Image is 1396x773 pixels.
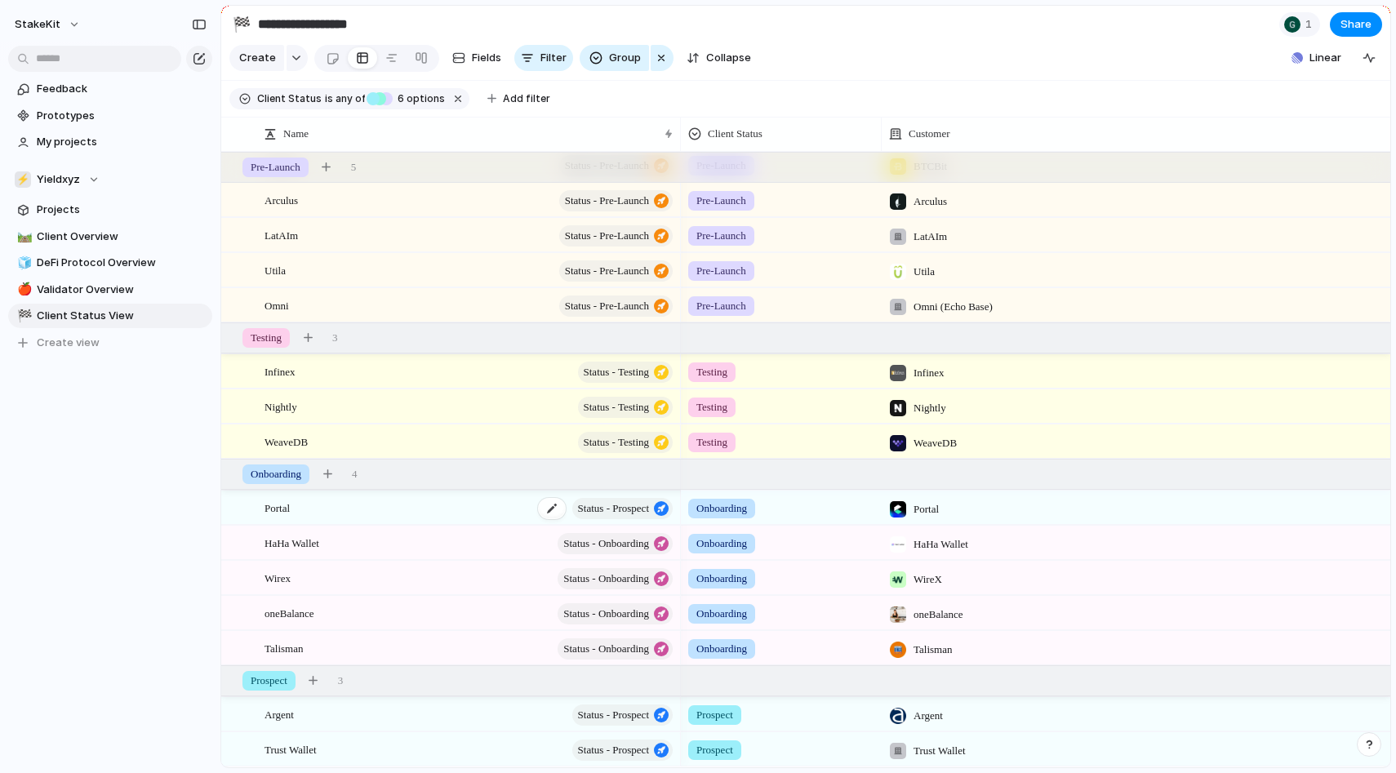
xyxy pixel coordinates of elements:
span: Testing [251,330,282,346]
button: 🍎 [15,282,31,298]
span: Client Status [708,126,762,142]
div: 🍎 [17,280,29,299]
span: Status - Onboarding [563,638,649,660]
button: Status - Pre-Launch [559,225,673,247]
button: Linear [1285,46,1348,70]
span: Create [239,50,276,66]
span: Omni [265,295,289,314]
span: Onboarding [696,606,747,622]
span: oneBalance [914,606,963,623]
span: LatAIm [265,225,298,244]
span: Testing [696,399,727,415]
span: Wirex [265,568,291,587]
button: Status - Prospect [572,498,673,519]
span: Pre-Launch [251,159,300,175]
span: Status - Testing [584,431,649,454]
button: Status - Onboarding [558,533,673,554]
button: Group [580,45,649,71]
span: Pre-Launch [696,228,746,244]
span: Prospect [251,673,287,689]
div: 🏁Client Status View [8,304,212,328]
span: Argent [265,704,294,723]
span: Testing [696,364,727,380]
span: LatAIm [914,229,947,245]
span: Onboarding [696,571,747,587]
button: 🏁 [15,308,31,324]
span: Infinex [914,365,945,381]
span: Status - Prospect [578,704,649,726]
span: Portal [914,501,939,518]
button: 🏁 [229,11,255,38]
span: Status - Prospect [578,739,649,762]
button: Status - Onboarding [558,603,673,624]
span: Talisman [914,642,952,658]
span: any of [333,91,365,106]
div: 🧊DeFi Protocol Overview [8,251,212,275]
span: Prospect [696,742,733,758]
span: Status - Prospect [578,497,649,520]
span: Status - Pre-Launch [565,260,649,282]
span: Prototypes [37,108,207,124]
span: Share [1340,16,1372,33]
span: Status - Onboarding [563,567,649,590]
span: DeFi Protocol Overview [37,255,207,271]
span: Name [283,126,309,142]
span: Pre-Launch [696,263,746,279]
button: Add filter [478,87,560,110]
span: 6 [393,92,407,104]
span: WeaveDB [914,435,957,451]
span: Testing [696,434,727,451]
a: My projects [8,130,212,154]
button: Status - Prospect [572,740,673,761]
button: 🛤️ [15,229,31,245]
span: Client Status [257,91,322,106]
span: options [393,91,445,106]
span: Linear [1309,50,1341,66]
span: Filter [540,50,567,66]
a: Feedback [8,77,212,101]
button: Status - Pre-Launch [559,190,673,211]
span: is [325,91,333,106]
span: WeaveDB [265,432,308,451]
button: Create [229,45,284,71]
span: Onboarding [696,500,747,517]
button: ⚡Yieldxyz [8,167,212,192]
span: Status - Onboarding [563,602,649,625]
span: Onboarding [696,535,747,552]
a: 🍎Validator Overview [8,278,212,302]
span: Utila [265,260,286,279]
div: 🛤️ [17,227,29,246]
span: Status - Onboarding [563,532,649,555]
button: Status - Testing [578,362,673,383]
span: Validator Overview [37,282,207,298]
span: Onboarding [251,466,301,482]
span: Omni (Echo Base) [914,299,993,315]
button: 6 options [367,90,448,108]
span: Talisman [265,638,303,657]
span: WireX [914,571,942,588]
span: 4 [352,466,358,482]
span: HaHa Wallet [265,533,319,552]
button: isany of [322,90,368,108]
button: Status - Testing [578,432,673,453]
span: Group [609,50,641,66]
span: Collapse [706,50,751,66]
span: Arculus [265,190,298,209]
span: Pre-Launch [696,298,746,314]
button: Fields [446,45,508,71]
button: Status - Pre-Launch [559,260,673,282]
span: Status - Testing [584,396,649,419]
a: Prototypes [8,104,212,128]
button: Status - Testing [578,397,673,418]
span: Status - Testing [584,361,649,384]
button: Collapse [680,45,758,71]
a: 🛤️Client Overview [8,224,212,249]
span: Trust Wallet [914,743,966,759]
button: Share [1330,12,1382,37]
span: 3 [338,673,344,689]
span: Status - Pre-Launch [565,295,649,318]
div: ⚡ [15,171,31,188]
span: Nightly [914,400,946,416]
